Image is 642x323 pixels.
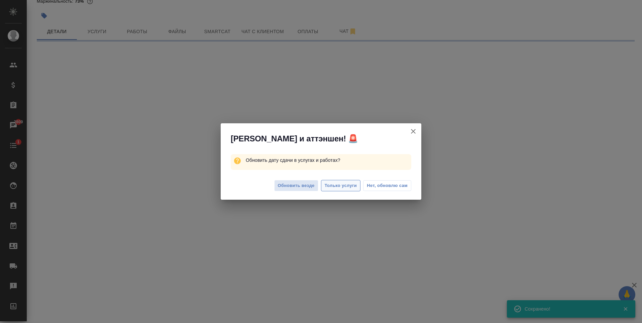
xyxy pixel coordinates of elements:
span: Обновить везде [278,182,315,190]
button: Обновить везде [274,180,318,192]
button: Только услуги [321,180,361,192]
p: Обновить дату сдачи в услугах и работах? [246,154,411,166]
span: [PERSON_NAME] и аттэншен! 🚨 [231,133,358,144]
button: Нет, обновлю сам [363,180,411,191]
span: Только услуги [325,182,357,190]
span: Нет, обновлю сам [367,182,408,189]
